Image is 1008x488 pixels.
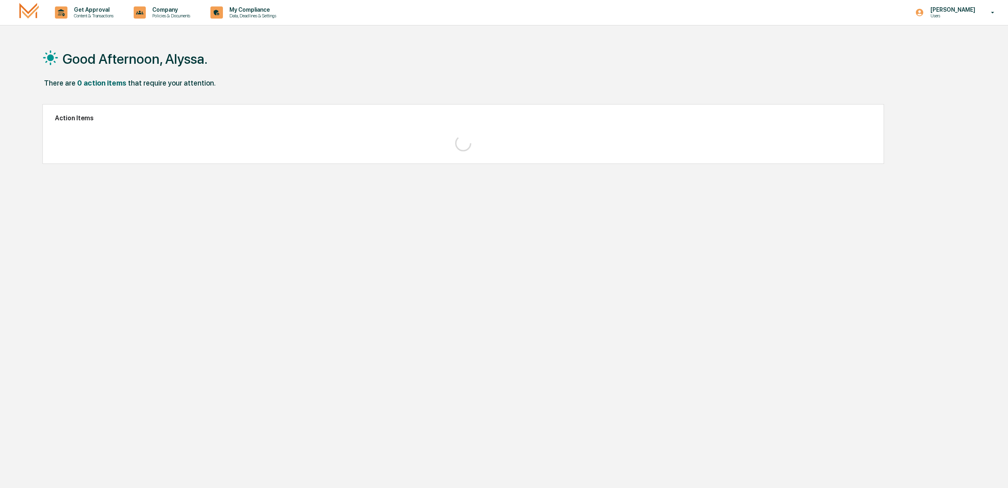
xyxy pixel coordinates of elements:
p: Get Approval [67,6,118,13]
div: that require your attention. [128,79,216,87]
div: There are [44,79,76,87]
p: My Compliance [223,6,280,13]
h2: Action Items [55,114,871,122]
p: Data, Deadlines & Settings [223,13,280,19]
img: logo [19,3,39,22]
p: Users [924,13,979,19]
p: Policies & Documents [146,13,194,19]
div: 0 action items [77,79,126,87]
p: Content & Transactions [67,13,118,19]
h1: Good Afternoon, Alyssa. [63,51,208,67]
p: [PERSON_NAME] [924,6,979,13]
p: Company [146,6,194,13]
